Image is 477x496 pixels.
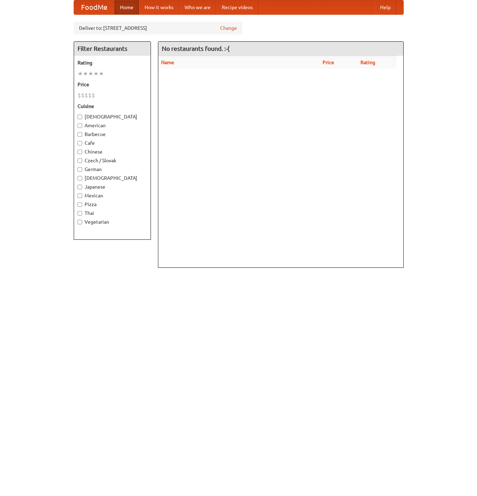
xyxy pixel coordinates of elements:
[78,202,82,207] input: Pizza
[93,70,99,77] li: ★
[179,0,216,14] a: Who we are
[88,70,93,77] li: ★
[78,185,82,189] input: Japanese
[78,132,82,137] input: Barbecue
[78,115,82,119] input: [DEMOGRAPHIC_DATA]
[78,141,82,145] input: Cafe
[78,91,81,99] li: $
[83,70,88,77] li: ★
[78,122,147,129] label: American
[88,91,92,99] li: $
[78,113,147,120] label: [DEMOGRAPHIC_DATA]
[78,176,82,181] input: [DEMOGRAPHIC_DATA]
[78,158,82,163] input: Czech / Slovak
[78,220,82,224] input: Vegetarian
[78,218,147,225] label: Vegetarian
[161,60,174,65] a: Name
[78,59,147,66] h5: Rating
[78,150,82,154] input: Chinese
[375,0,396,14] a: Help
[78,131,147,138] label: Barbecue
[99,70,104,77] li: ★
[360,60,375,65] a: Rating
[78,81,147,88] h5: Price
[78,103,147,110] h5: Cuisine
[78,123,82,128] input: American
[74,42,151,56] h4: Filter Restaurants
[78,193,82,198] input: Mexican
[78,140,147,147] label: Cafe
[162,45,230,52] ng-pluralize: No restaurants found. :-(
[216,0,258,14] a: Recipe videos
[74,22,242,34] div: Deliver to: [STREET_ADDRESS]
[78,148,147,155] label: Chinese
[78,167,82,172] input: German
[78,157,147,164] label: Czech / Slovak
[92,91,95,99] li: $
[114,0,139,14] a: Home
[323,60,334,65] a: Price
[78,211,82,216] input: Thai
[81,91,85,99] li: $
[78,183,147,190] label: Japanese
[78,192,147,199] label: Mexican
[78,70,83,77] li: ★
[85,91,88,99] li: $
[220,25,237,32] a: Change
[78,201,147,208] label: Pizza
[74,0,114,14] a: FoodMe
[78,166,147,173] label: German
[139,0,179,14] a: How it works
[78,175,147,182] label: [DEMOGRAPHIC_DATA]
[78,210,147,217] label: Thai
